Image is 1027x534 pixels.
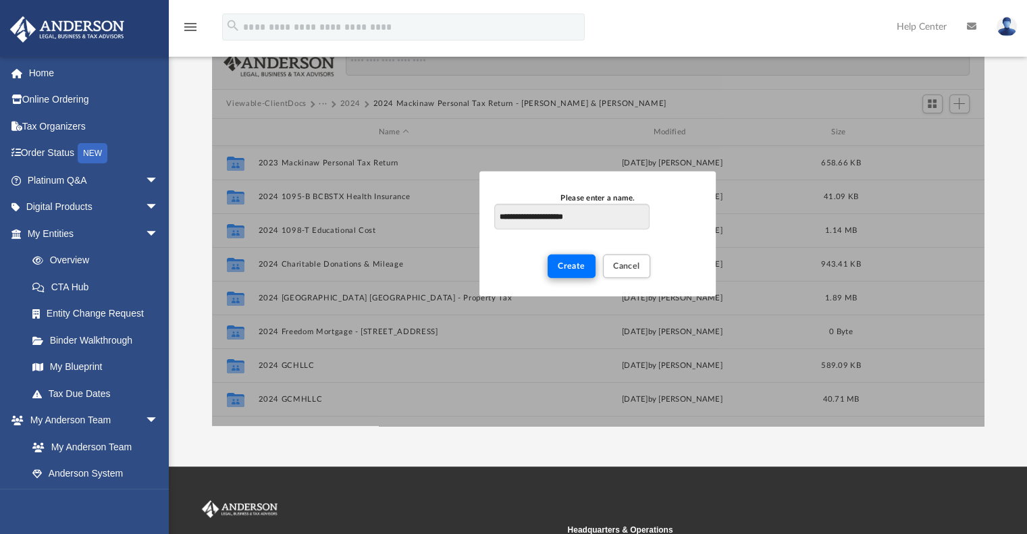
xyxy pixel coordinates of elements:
[9,113,179,140] a: Tax Organizers
[19,327,179,354] a: Binder Walkthrough
[226,18,240,33] i: search
[9,86,179,113] a: Online Ordering
[6,16,128,43] img: Anderson Advisors Platinum Portal
[997,17,1017,36] img: User Pic
[199,500,280,518] img: Anderson Advisors Platinum Portal
[145,167,172,194] span: arrow_drop_down
[558,262,585,270] span: Create
[9,140,179,167] a: Order StatusNEW
[9,194,179,221] a: Digital Productsarrow_drop_down
[19,487,172,514] a: Client Referrals
[19,380,179,407] a: Tax Due Dates
[145,194,172,221] span: arrow_drop_down
[479,171,716,296] div: New Folder
[182,26,199,35] a: menu
[145,220,172,248] span: arrow_drop_down
[78,143,107,163] div: NEW
[19,354,172,381] a: My Blueprint
[9,59,179,86] a: Home
[145,407,172,435] span: arrow_drop_down
[494,204,649,230] input: Please enter a name.
[19,433,165,460] a: My Anderson Team
[548,255,596,278] button: Create
[494,192,701,204] div: Please enter a name.
[19,247,179,274] a: Overview
[19,460,172,487] a: Anderson System
[182,19,199,35] i: menu
[9,220,179,247] a: My Entitiesarrow_drop_down
[613,262,640,270] span: Cancel
[9,167,179,194] a: Platinum Q&Aarrow_drop_down
[9,407,172,434] a: My Anderson Teamarrow_drop_down
[603,255,650,278] button: Cancel
[19,273,179,300] a: CTA Hub
[19,300,179,327] a: Entity Change Request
